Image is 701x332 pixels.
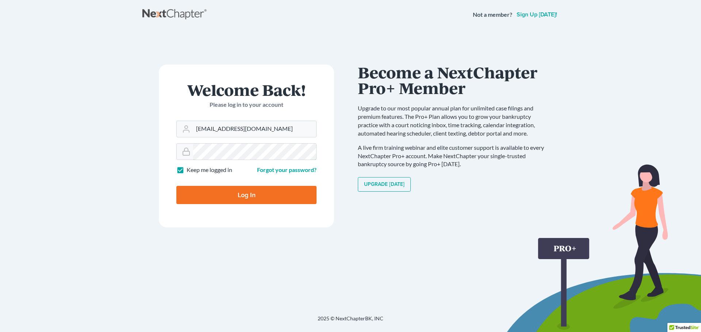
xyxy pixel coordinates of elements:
[193,121,316,137] input: Email Address
[358,65,551,95] h1: Become a NextChapter Pro+ Member
[142,315,559,328] div: 2025 © NextChapterBK, INC
[358,104,551,137] p: Upgrade to our most popular annual plan for unlimited case filings and premium features. The Pro+...
[187,166,232,174] label: Keep me logged in
[176,82,317,98] h1: Welcome Back!
[473,11,512,19] strong: Not a member?
[176,186,317,204] input: Log In
[358,144,551,169] p: A live firm training webinar and elite customer support is available to every NextChapter Pro+ ac...
[515,12,559,17] a: Sign up [DATE]!
[358,177,411,192] a: Upgrade [DATE]
[257,166,317,173] a: Forgot your password?
[176,101,317,109] p: Please log in to your account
